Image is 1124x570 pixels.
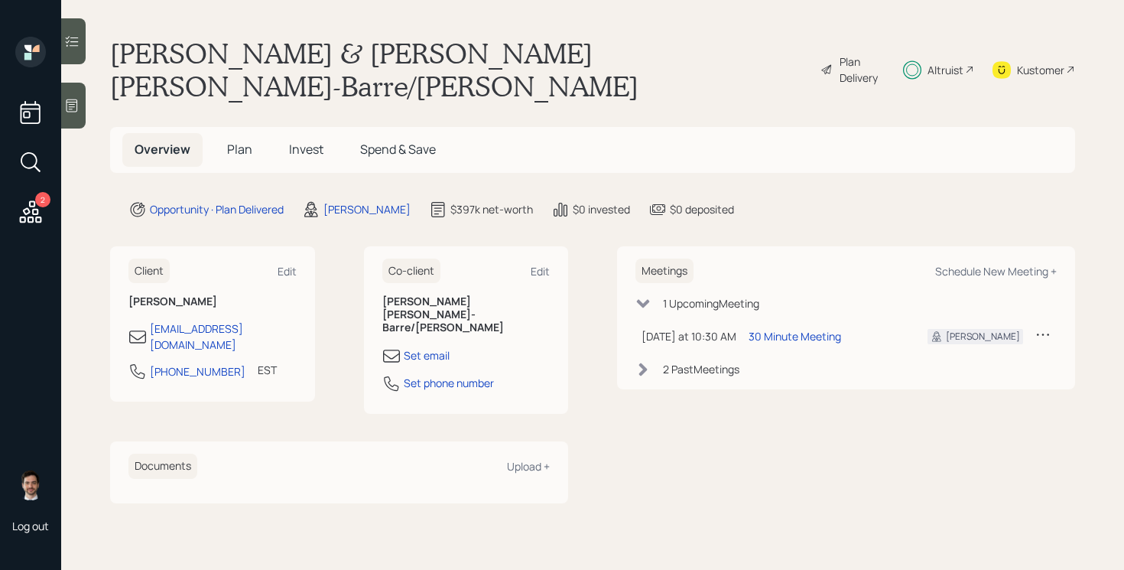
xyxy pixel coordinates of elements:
[507,459,550,474] div: Upload +
[135,141,190,158] span: Overview
[323,201,411,217] div: [PERSON_NAME]
[573,201,630,217] div: $0 invested
[128,454,197,479] h6: Documents
[635,259,694,284] h6: Meetings
[450,201,533,217] div: $397k net-worth
[670,201,734,217] div: $0 deposited
[35,192,50,207] div: 2
[642,328,736,344] div: [DATE] at 10:30 AM
[150,363,245,379] div: [PHONE_NUMBER]
[404,375,494,391] div: Set phone number
[360,141,436,158] span: Spend & Save
[278,264,297,278] div: Edit
[404,347,450,363] div: Set email
[382,295,551,334] h6: [PERSON_NAME] [PERSON_NAME]-Barre/[PERSON_NAME]
[258,362,277,378] div: EST
[531,264,550,278] div: Edit
[128,259,170,284] h6: Client
[289,141,323,158] span: Invest
[110,37,808,103] h1: [PERSON_NAME] & [PERSON_NAME] [PERSON_NAME]-Barre/[PERSON_NAME]
[150,201,284,217] div: Opportunity · Plan Delivered
[12,519,49,533] div: Log out
[946,330,1020,344] div: [PERSON_NAME]
[663,295,759,311] div: 1 Upcoming Meeting
[840,54,883,86] div: Plan Delivery
[227,141,252,158] span: Plan
[749,328,841,344] div: 30 Minute Meeting
[128,295,297,308] h6: [PERSON_NAME]
[1017,62,1064,78] div: Kustomer
[382,259,440,284] h6: Co-client
[15,470,46,500] img: jonah-coleman-headshot.png
[935,264,1057,278] div: Schedule New Meeting +
[150,321,297,353] div: [EMAIL_ADDRESS][DOMAIN_NAME]
[927,62,963,78] div: Altruist
[663,361,739,377] div: 2 Past Meeting s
